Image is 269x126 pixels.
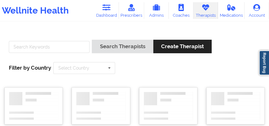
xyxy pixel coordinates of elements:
a: Medications [218,2,244,19]
div: Select Country [58,66,89,70]
input: Search Keywords [9,41,90,53]
a: Admins [144,2,169,19]
a: Therapists [193,2,218,19]
button: Search Therapists [92,40,153,53]
a: Prescribers [119,2,144,19]
a: Account [244,2,269,19]
span: Filter by Country [9,65,51,71]
a: Report Bug [259,50,269,75]
a: Dashboard [94,2,119,19]
button: Create Therapist [153,40,212,53]
a: Coaches [169,2,193,19]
